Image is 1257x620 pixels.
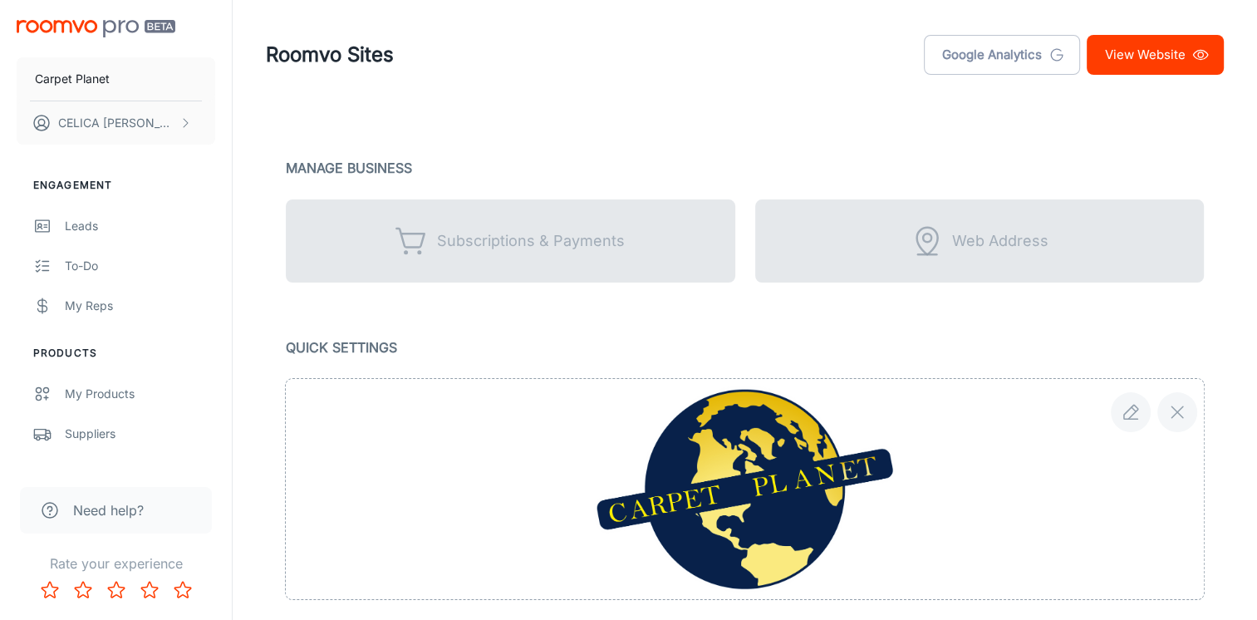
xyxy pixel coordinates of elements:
[17,20,175,37] img: Roomvo PRO Beta
[33,573,66,607] button: Rate 1 star
[73,500,144,520] span: Need help?
[65,425,215,443] div: Suppliers
[286,156,1204,180] p: Manage Business
[65,465,215,483] div: QR Codes
[17,57,215,101] button: Carpet Planet
[13,554,219,573] p: Rate your experience
[755,199,1205,283] div: Unlock with subscription
[65,257,215,275] div: To-do
[133,573,166,607] button: Rate 4 star
[593,386,896,593] img: file preview
[65,297,215,315] div: My Reps
[100,573,133,607] button: Rate 3 star
[65,385,215,403] div: My Products
[1087,35,1224,75] a: View Website
[58,114,175,132] p: CELICA [PERSON_NAME]
[66,573,100,607] button: Rate 2 star
[286,336,1204,359] p: Quick Settings
[266,40,394,70] h1: Roomvo Sites
[17,101,215,145] button: CELICA [PERSON_NAME]
[166,573,199,607] button: Rate 5 star
[65,217,215,235] div: Leads
[35,70,110,88] p: Carpet Planet
[924,35,1080,75] a: Google Analytics tracking code can be added using the Custom Code feature on this page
